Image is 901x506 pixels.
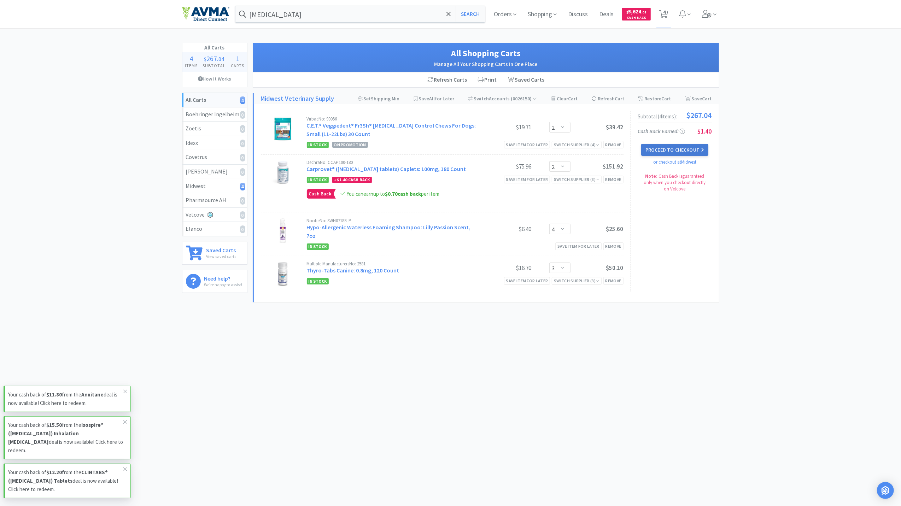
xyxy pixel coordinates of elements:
[189,54,193,63] span: 4
[337,177,347,182] span: $1.40
[606,264,624,272] span: $50.10
[240,140,245,147] i: 0
[307,267,399,274] a: Thyro-Tabs Canine: 0.8mg, 120 Count
[8,468,123,494] p: Your cash back of from the deal is now available! Click here to redeem.
[200,55,228,62] div: .
[240,111,245,119] i: 0
[204,55,207,63] span: $
[182,165,247,179] a: [PERSON_NAME]0
[307,218,479,223] div: Nootie No: SWH0718SLP
[186,96,206,103] strong: All Carts
[8,422,104,445] strong: Isospire® ([MEDICAL_DATA]) Inhalation [MEDICAL_DATA]
[307,165,466,172] a: Carprovet® ([MEDICAL_DATA] tablets) Caplets: 100mg, 180 Count
[479,225,532,233] div: $6.40
[182,179,247,194] a: Midwest4
[307,160,479,165] div: Dechra No: CCAP100-180
[504,176,550,183] div: Save item for later
[186,210,244,219] div: Vetcove
[182,222,247,236] a: Elanco0
[554,277,599,284] div: Switch Supplier ( 3 )
[332,177,372,183] div: + Cash Back
[606,123,624,131] span: $39.42
[270,160,295,185] img: 46c004d1595f42238a3aa3c99abdd82e_331463.jpeg
[240,96,245,104] i: 4
[182,136,247,151] a: Idexx0
[504,141,550,148] div: Save item for later
[8,390,123,407] p: Your cash back of from the deal is now available! Click here to redeem.
[186,110,244,119] div: Boehringer Ingelheim
[219,55,224,63] span: 04
[182,150,247,165] a: Covetrus0
[347,190,440,197] span: You can earn up to per item
[603,141,624,148] div: Remove
[429,95,435,102] span: All
[186,224,244,234] div: Elanco
[270,261,295,286] img: e828c2fb831e4ec69654841e90ba4f10_121246.jpeg
[385,190,398,197] span: $0.70
[186,196,244,205] div: Pharmsource AH
[228,62,247,69] h4: Carts
[644,173,706,192] span: Cash Back is guaranteed only when you checkout directly on Vetcove
[186,153,244,162] div: Covetrus
[186,124,244,133] div: Zoetis
[638,111,712,119] div: Subtotal ( 4 item s ):
[307,122,476,137] a: C.E.T.® Veggiedent® Fr3Sh® [MEDICAL_DATA] Control Chews For Dogs: Small (11-22Lbs) 30 Count
[235,6,485,22] input: Search by item, sku, manufacturer, ingredient, size...
[603,242,624,250] div: Remove
[46,422,62,428] strong: $15.50
[261,94,334,104] a: Midwest Veterinary Supply
[240,125,245,133] i: 0
[270,218,295,243] img: 428b5dba694a417ca3c3c11d40f1e893_534302.jpeg
[603,176,624,183] div: Remove
[653,159,696,165] a: or checkout at Midwest
[200,62,228,69] h4: Subtotal
[182,43,247,52] h1: All Carts
[81,391,104,398] strong: Anxitane
[626,10,628,14] span: $
[8,421,123,455] p: Your cash back of from the deal is now available! Click here to redeem.
[182,93,247,107] a: All Carts4
[182,72,247,86] a: How It Works
[474,95,489,102] span: Switch
[260,60,712,69] h2: Manage All Your Shopping Carts In One Place
[641,144,708,156] button: Proceed to Checkout
[270,117,295,141] img: 2b83520a3fa7432c8256e9f888a063af_263062.jpeg
[186,139,244,148] div: Idexx
[307,189,333,198] span: Cash Back
[422,72,473,87] div: Refresh Carts
[240,197,245,205] i: 0
[479,162,532,171] div: $75.96
[592,93,624,104] div: Refresh
[479,123,532,131] div: $19.71
[364,95,371,102] span: Set
[240,211,245,219] i: 0
[186,167,244,176] div: [PERSON_NAME]
[307,117,479,121] div: Virbac No: 90056
[207,54,217,63] span: 267
[603,163,624,170] span: $151.92
[307,243,329,250] span: In Stock
[502,72,550,87] a: Saved Carts
[468,93,537,104] div: Accounts
[307,177,329,183] span: In Stock
[638,93,671,104] div: Restore
[551,93,578,104] div: Clear
[596,11,616,18] a: Deals
[565,11,591,18] a: Discuss
[182,242,247,265] a: Saved CartsView saved carts
[656,12,671,18] a: 4
[510,95,537,102] span: ( 0026150 )
[358,93,400,104] div: Shipping Min
[182,62,200,69] h4: Items
[240,225,245,233] i: 0
[554,141,599,148] div: Switch Supplier ( 4 )
[615,95,624,102] span: Cart
[385,190,421,197] strong: cash back
[206,246,236,253] h6: Saved Carts
[645,173,658,179] strong: Note:
[182,193,247,208] a: Pharmsource AH0
[46,391,62,398] strong: $11.80
[877,482,894,499] div: Open Intercom Messenger
[307,142,329,148] span: In Stock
